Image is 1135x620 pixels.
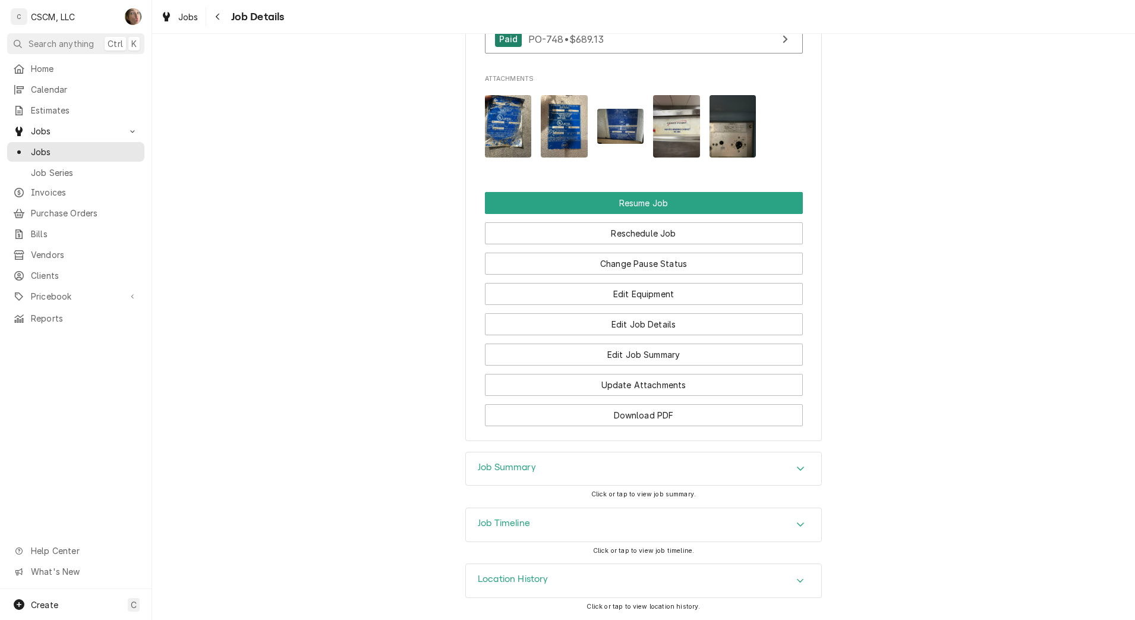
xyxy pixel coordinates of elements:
span: Reports [31,312,138,325]
button: Edit Equipment [485,283,803,305]
div: Button Group Row [485,396,803,426]
button: Update Attachments [485,374,803,396]
span: Bills [31,228,138,240]
span: Job Series [31,166,138,179]
div: Serra Heyen's Avatar [125,8,141,25]
a: Jobs [156,7,203,27]
span: K [131,37,137,50]
a: Vendors [7,245,144,265]
div: Button Group Row [485,244,803,275]
div: Button Group [485,192,803,426]
span: Job Details [228,9,285,25]
span: PO-748 • $689.13 [528,33,604,45]
span: Attachments [485,74,803,84]
img: HBN9T5zTTTqrE4r3OAeV [597,109,644,144]
span: Attachments [485,86,803,167]
div: Accordion Header [466,564,821,597]
img: sV3G44OuTVW9AFgKf7Ua [653,95,700,158]
a: Reports [7,309,144,328]
span: Pricebook [31,290,121,303]
span: Click or tap to view location history. [587,603,700,610]
div: Job Summary [465,452,822,486]
button: Navigate back [209,7,228,26]
button: Reschedule Job [485,222,803,244]
a: Go to Jobs [7,121,144,141]
div: Button Group Row [485,305,803,335]
div: Accordion Header [466,452,821,486]
a: Jobs [7,142,144,162]
div: SH [125,8,141,25]
span: What's New [31,565,137,578]
span: Estimates [31,104,138,117]
button: Search anythingCtrlK [7,33,144,54]
div: Attachments [485,74,803,167]
button: Change Pause Status [485,253,803,275]
button: Accordion Details Expand Trigger [466,508,821,542]
a: Estimates [7,100,144,120]
a: Invoices [7,182,144,202]
span: Invoices [31,186,138,199]
span: Jobs [31,146,138,158]
img: cVsvZEuDTZaj9zsmED4W [541,95,588,158]
span: Vendors [31,248,138,261]
div: Button Group Row [485,192,803,214]
h3: Job Summary [478,462,536,473]
div: Accordion Header [466,508,821,542]
div: Job Timeline [465,508,822,542]
button: Accordion Details Expand Trigger [466,564,821,597]
span: Clients [31,269,138,282]
a: Go to Help Center [7,541,144,561]
span: Click or tap to view job summary. [591,490,696,498]
span: Create [31,600,58,610]
img: LKxemANQ9CrTm8EsQAZb [485,95,532,158]
span: Jobs [178,11,198,23]
span: Home [31,62,138,75]
button: Accordion Details Expand Trigger [466,452,821,486]
span: Jobs [31,125,121,137]
span: Help Center [31,545,137,557]
h3: Job Timeline [478,518,530,529]
div: C [11,8,27,25]
a: Job Series [7,163,144,182]
h3: Location History [478,574,548,585]
a: Purchase Orders [7,203,144,223]
button: Download PDF [485,404,803,426]
div: Location History [465,564,822,598]
a: Go to What's New [7,562,144,581]
a: Bills [7,224,144,244]
div: Button Group Row [485,366,803,396]
div: Paid [495,32,522,48]
span: Search anything [29,37,94,50]
a: Calendar [7,80,144,99]
span: Click or tap to view job timeline. [593,547,694,555]
span: Purchase Orders [31,207,138,219]
a: Home [7,59,144,78]
span: Ctrl [108,37,123,50]
a: Clients [7,266,144,285]
a: Go to Pricebook [7,287,144,306]
button: Resume Job [485,192,803,214]
a: View Purchase Order [485,25,803,54]
img: DDtmSLWwRZGM3PkAGL9D [710,95,756,158]
div: Button Group Row [485,214,803,244]
button: Edit Job Summary [485,344,803,366]
span: Calendar [31,83,138,96]
div: CSCM, LLC [31,11,75,23]
div: Button Group Row [485,275,803,305]
span: C [131,599,137,611]
div: Button Group Row [485,335,803,366]
button: Edit Job Details [485,313,803,335]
